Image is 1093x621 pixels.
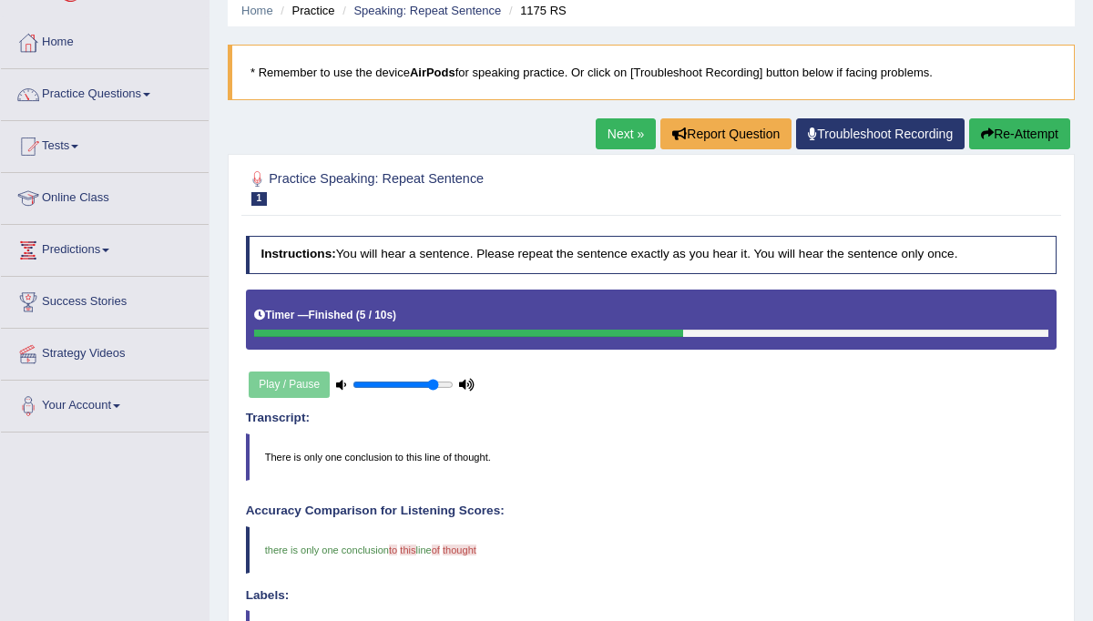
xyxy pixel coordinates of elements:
a: Strategy Videos [1,329,209,374]
h4: Accuracy Comparison for Listening Scores: [246,504,1057,518]
span: of [432,545,440,555]
h2: Practice Speaking: Repeat Sentence [246,168,749,206]
span: thought [443,545,476,555]
blockquote: There is only one conclusion to this line of thought. [246,433,1057,481]
a: Speaking: Repeat Sentence [353,4,501,17]
li: Practice [276,2,334,19]
a: Troubleshoot Recording [796,118,965,149]
a: Your Account [1,381,209,426]
a: Success Stories [1,277,209,322]
a: Home [1,17,209,63]
a: Next » [596,118,656,149]
span: 1 [251,192,268,206]
a: Online Class [1,173,209,219]
span: this [400,545,415,555]
b: ( [356,309,360,321]
span: to [389,545,397,555]
span: there is only one conclusion [265,545,389,555]
span: line [416,545,432,555]
button: Report Question [660,118,792,149]
blockquote: * Remember to use the device for speaking practice. Or click on [Troubleshoot Recording] button b... [228,45,1075,100]
b: Instructions: [260,247,335,260]
a: Tests [1,121,209,167]
b: ) [393,309,396,321]
b: 5 / 10s [360,309,393,321]
button: Re-Attempt [969,118,1070,149]
h4: You will hear a sentence. Please repeat the sentence exactly as you hear it. You will hear the se... [246,236,1057,274]
h4: Labels: [246,589,1057,603]
b: AirPods [410,66,455,79]
a: Home [241,4,273,17]
h5: Timer — [254,310,396,321]
a: Predictions [1,225,209,270]
a: Practice Questions [1,69,209,115]
b: Finished [309,309,353,321]
li: 1175 RS [505,2,567,19]
h4: Transcript: [246,412,1057,425]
